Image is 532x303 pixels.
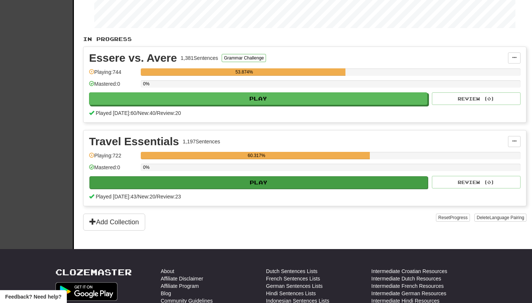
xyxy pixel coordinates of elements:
p: In Progress [83,35,526,43]
span: / [136,194,138,200]
span: / [136,110,138,116]
a: Clozemaster [55,268,132,277]
a: Intermediate French Resources [371,282,444,290]
a: Hindi Sentences Lists [266,290,316,297]
span: Language Pairing [490,215,524,220]
button: Review (0) [432,92,521,105]
span: Review: 23 [157,194,181,200]
span: New: 40 [138,110,155,116]
a: Intermediate Croatian Resources [371,268,447,275]
span: Open feedback widget [5,293,61,300]
div: 53.874% [143,68,345,76]
div: Travel Essentials [89,136,179,147]
a: About [161,268,174,275]
button: DeleteLanguage Pairing [474,214,526,222]
div: Mastered: 0 [89,80,137,92]
span: Progress [450,215,468,220]
div: 1,381 Sentences [181,54,218,62]
a: Intermediate Dutch Resources [371,275,441,282]
button: Add Collection [83,214,145,231]
span: New: 20 [138,194,155,200]
a: German Sentences Lists [266,282,323,290]
span: / [156,110,157,116]
img: Get it on Google Play [55,282,117,301]
a: Dutch Sentences Lists [266,268,317,275]
div: Essere vs. Avere [89,52,177,64]
button: ResetProgress [436,214,470,222]
span: Played [DATE]: 43 [96,194,136,200]
div: 60.317% [143,152,370,159]
a: French Sentences Lists [266,275,320,282]
a: Affiliate Program [161,282,199,290]
span: Review: 20 [157,110,181,116]
button: Play [89,92,427,105]
div: Mastered: 0 [89,164,137,176]
a: Intermediate German Resources [371,290,446,297]
a: Blog [161,290,171,297]
div: 1,197 Sentences [183,138,220,145]
button: Play [89,176,428,189]
span: / [156,194,157,200]
button: Grammar Challenge [222,54,266,62]
div: Playing: 722 [89,152,137,164]
span: Played [DATE]: 60 [96,110,136,116]
button: Review (0) [432,176,521,188]
div: Playing: 744 [89,68,137,81]
a: Affiliate Disclaimer [161,275,203,282]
